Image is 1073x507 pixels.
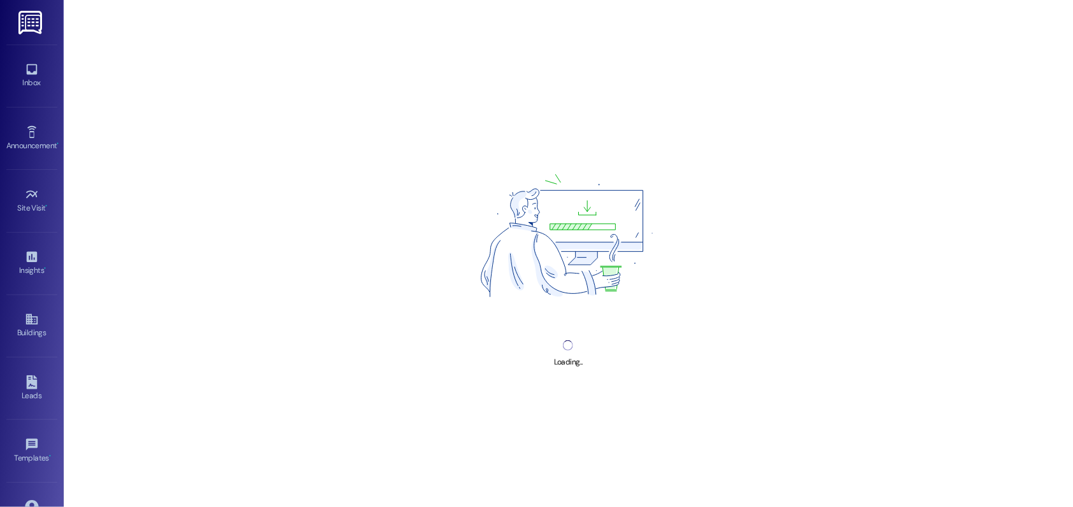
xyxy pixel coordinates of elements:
a: Inbox [6,59,57,93]
span: • [46,202,48,211]
span: • [49,452,51,461]
a: Site Visit • [6,184,57,218]
span: • [44,264,46,273]
a: Templates • [6,434,57,468]
a: Leads [6,372,57,406]
a: Buildings [6,309,57,343]
img: ResiDesk Logo [18,11,45,34]
a: Insights • [6,246,57,281]
span: • [57,139,59,148]
div: Loading... [554,356,583,369]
